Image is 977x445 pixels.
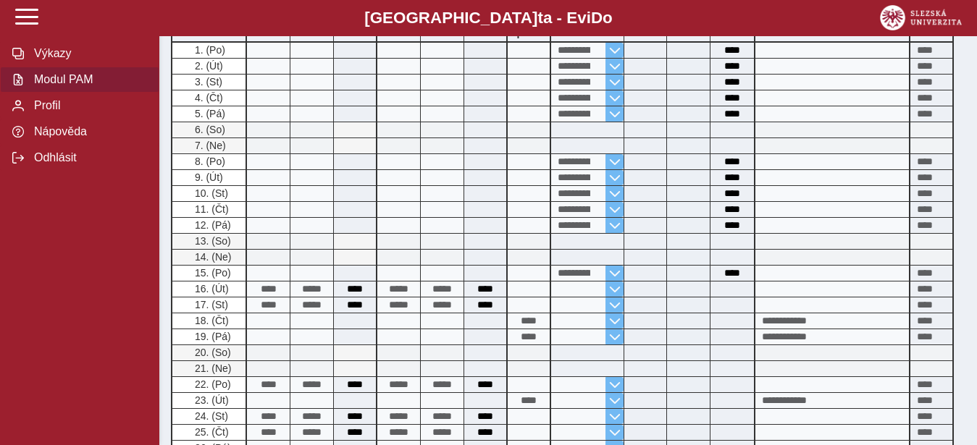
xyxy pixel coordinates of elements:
span: 5. (Pá) [192,108,225,119]
img: logo_web_su.png [880,5,962,30]
span: 21. (Ne) [192,363,232,374]
span: 2. (Út) [192,60,223,72]
span: Nápověda [30,125,147,138]
span: 13. (So) [192,235,231,247]
span: 25. (Čt) [192,426,229,438]
span: 20. (So) [192,347,231,358]
span: 16. (Út) [192,283,229,294]
span: 6. (So) [192,124,225,135]
span: 12. (Pá) [192,219,231,231]
b: [GEOGRAPHIC_DATA] a - Evi [43,9,934,27]
span: 3. (St) [192,76,222,88]
span: 9. (Út) [192,171,223,183]
span: Profil [30,99,147,112]
span: Modul PAM [30,73,147,86]
span: 1. (Po) [192,44,225,56]
span: 15. (Po) [192,267,231,279]
span: 23. (Út) [192,394,229,406]
span: Výkazy [30,47,147,60]
span: D [591,9,603,27]
span: 11. (Čt) [192,203,229,215]
span: 7. (Ne) [192,140,226,151]
span: Odhlásit [30,151,147,164]
span: o [603,9,613,27]
span: 19. (Pá) [192,331,231,342]
span: 24. (St) [192,410,228,422]
span: 17. (St) [192,299,228,310]
span: 4. (Čt) [192,92,223,103]
span: 14. (Ne) [192,251,232,263]
span: 8. (Po) [192,156,225,167]
span: 10. (St) [192,187,228,199]
span: 22. (Po) [192,378,231,390]
span: 18. (Čt) [192,315,229,326]
span: t [537,9,542,27]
